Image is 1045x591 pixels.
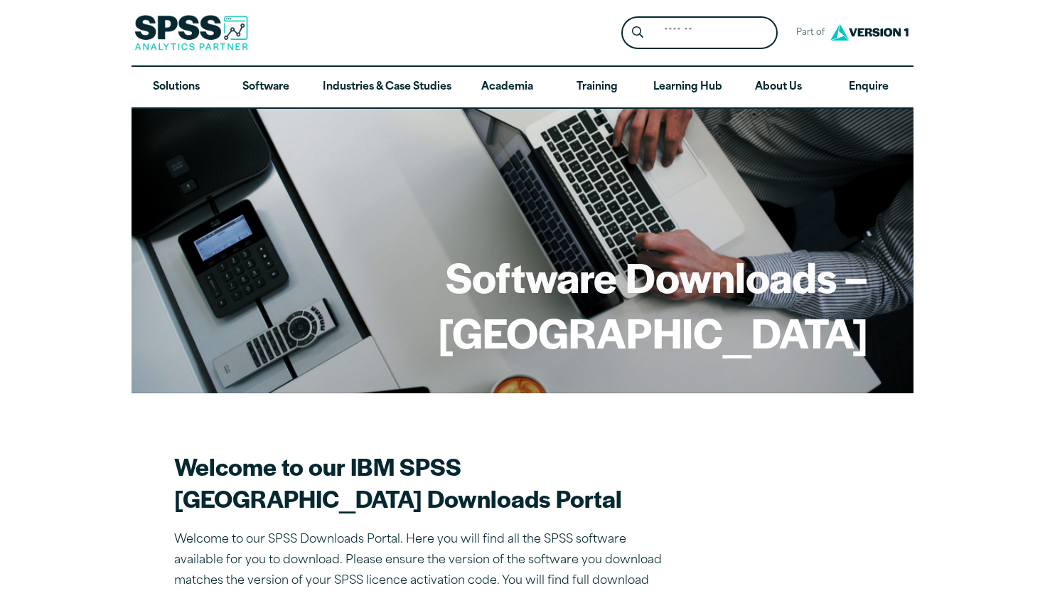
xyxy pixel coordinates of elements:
[132,67,221,108] a: Solutions
[625,20,651,46] button: Search magnifying glass icon
[734,67,823,108] a: About Us
[174,450,672,514] h2: Welcome to our IBM SPSS [GEOGRAPHIC_DATA] Downloads Portal
[463,67,552,108] a: Academia
[824,67,913,108] a: Enquire
[632,26,643,38] svg: Search magnifying glass icon
[177,249,868,359] h1: Software Downloads – [GEOGRAPHIC_DATA]
[789,23,827,43] span: Part of
[134,15,248,50] img: SPSS Analytics Partner
[827,19,912,46] img: Version1 Logo
[621,16,778,50] form: Site Header Search Form
[221,67,311,108] a: Software
[311,67,463,108] a: Industries & Case Studies
[132,67,913,108] nav: Desktop version of site main menu
[642,67,734,108] a: Learning Hub
[552,67,642,108] a: Training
